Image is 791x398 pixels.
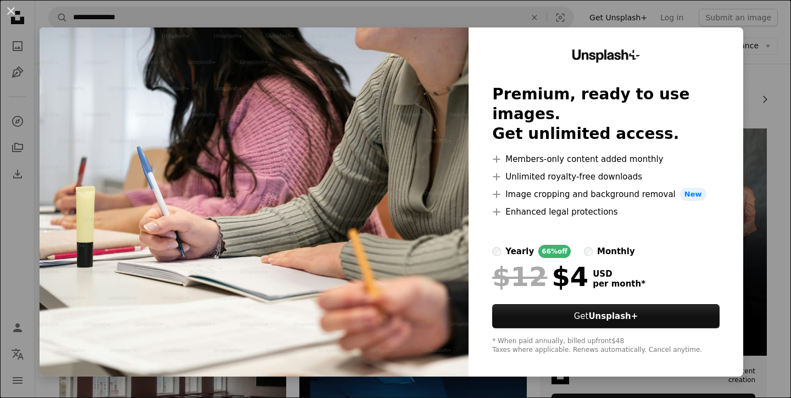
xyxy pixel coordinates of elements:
li: Unlimited royalty-free downloads [492,170,720,183]
li: Members-only content added monthly [492,153,720,166]
strong: Unsplash+ [588,311,638,321]
input: yearly66%off [492,247,501,256]
div: * When paid annually, billed upfront $48 Taxes where applicable. Renews automatically. Cancel any... [492,337,720,355]
li: Enhanced legal protections [492,205,720,218]
div: 66% off [538,245,571,258]
li: Image cropping and background removal [492,188,720,201]
input: monthly [584,247,593,256]
div: monthly [597,245,635,258]
h2: Premium, ready to use images. Get unlimited access. [492,85,720,144]
div: yearly [505,245,534,258]
span: $12 [492,262,547,291]
div: $4 [492,262,588,291]
span: New [680,188,706,201]
button: GetUnsplash+ [492,304,720,328]
span: per month * [593,279,645,289]
span: USD [593,269,645,279]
